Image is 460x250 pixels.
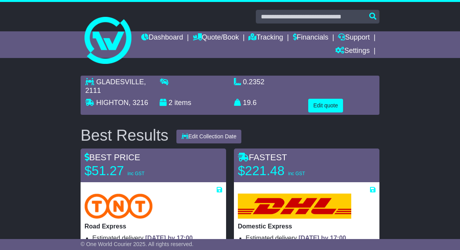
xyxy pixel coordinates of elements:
span: , 2111 [85,78,146,94]
li: Estimated delivery [246,234,376,242]
a: Tracking [248,31,283,45]
p: Road Express [84,223,222,230]
span: items [174,99,191,107]
img: TNT Domestic: Road Express [84,194,153,219]
a: Settings [335,45,370,58]
span: 19.6 [243,99,257,107]
button: Edit quote [308,99,343,112]
span: [DATE] by 17:00 [145,235,193,241]
span: HIGHTON [96,99,129,107]
a: Financials [293,31,329,45]
div: Best Results [77,127,172,144]
p: Domestic Express [238,223,376,230]
span: GLADESVILLE [96,78,144,86]
a: Dashboard [141,31,183,45]
a: Quote/Book [193,31,239,45]
span: inc GST [128,171,144,176]
span: 0.2352 [243,78,264,86]
span: © One World Courier 2025. All rights reserved. [81,241,194,247]
p: $51.27 [84,163,182,179]
button: Edit Collection Date [176,130,242,143]
p: $221.48 [238,163,336,179]
span: BEST PRICE [84,152,140,162]
li: Estimated delivery [92,234,222,242]
span: inc GST [288,171,305,176]
a: Support [338,31,370,45]
span: [DATE] by 17:00 [298,235,346,241]
span: 2 [169,99,172,107]
img: DHL: Domestic Express [238,194,351,219]
span: FASTEST [238,152,287,162]
span: , 3216 [129,99,148,107]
